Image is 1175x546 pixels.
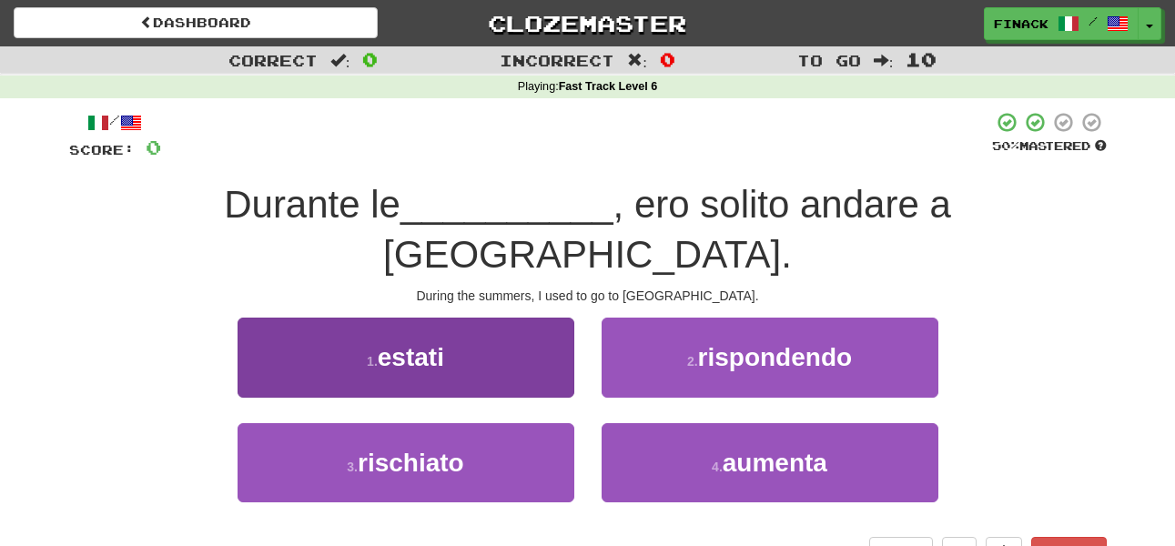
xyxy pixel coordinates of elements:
a: Finack / [984,7,1139,40]
span: Incorrect [500,51,614,69]
span: 0 [146,136,161,158]
a: Dashboard [14,7,378,38]
span: rispondendo [698,343,853,371]
span: : [874,53,894,68]
div: / [69,111,161,134]
span: rischiato [358,449,464,477]
span: Finack [994,15,1048,32]
span: : [330,53,350,68]
span: __________ [400,183,613,226]
div: During the summers, I used to go to [GEOGRAPHIC_DATA]. [69,287,1107,305]
span: aumenta [723,449,827,477]
button: 2.rispondendo [602,318,938,397]
button: 3.rischiato [238,423,574,502]
button: 4.aumenta [602,423,938,502]
a: Clozemaster [405,7,769,39]
span: To go [797,51,861,69]
span: 50 % [992,138,1019,153]
button: 1.estati [238,318,574,397]
span: 0 [660,48,675,70]
span: Score: [69,142,135,157]
small: 3 . [347,460,358,474]
div: Mastered [992,138,1107,155]
span: Correct [228,51,318,69]
span: : [627,53,647,68]
span: , ero solito andare a [GEOGRAPHIC_DATA]. [383,183,951,276]
span: 10 [906,48,937,70]
span: Durante le [224,183,400,226]
span: estati [378,343,444,371]
span: / [1089,15,1098,27]
small: 2 . [687,354,698,369]
small: 1 . [367,354,378,369]
strong: Fast Track Level 6 [559,80,658,93]
small: 4 . [712,460,723,474]
span: 0 [362,48,378,70]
